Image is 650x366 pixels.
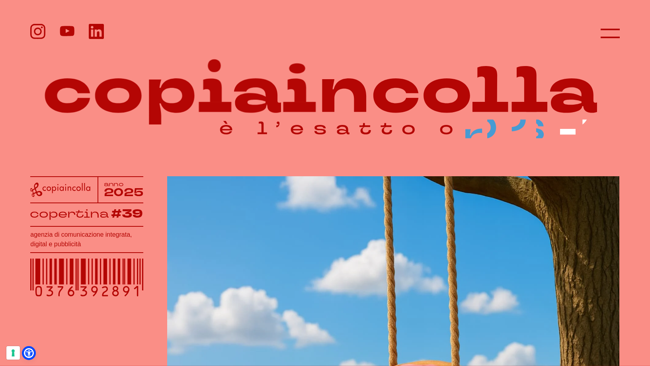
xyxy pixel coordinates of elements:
a: Open Accessibility Menu [24,348,34,358]
tspan: copertina [30,206,109,222]
tspan: anno [104,180,124,188]
button: Le tue preferenze relative al consenso per le tecnologie di tracciamento [6,346,20,360]
h1: agenzia di comunicazione integrata, digital e pubblicità [30,230,143,249]
tspan: 2025 [104,185,144,200]
tspan: #39 [111,206,143,223]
